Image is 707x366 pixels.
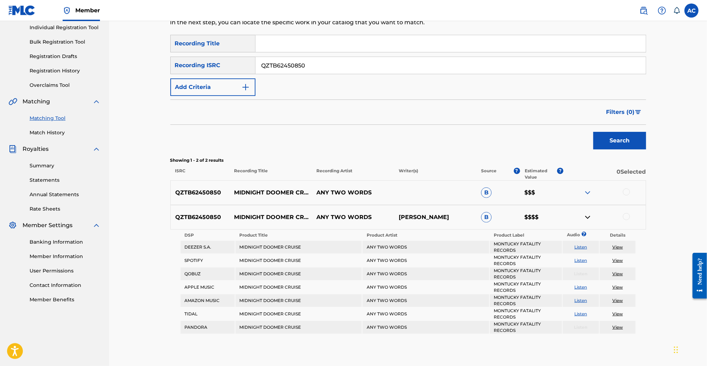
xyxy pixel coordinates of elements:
a: Banking Information [30,238,101,246]
td: APPLE MUSIC [181,281,235,294]
div: Drag [674,339,678,360]
td: ANY TWO WORDS [362,241,489,253]
p: In the next step, you can locate the specific work in your catalog that you want to match. [170,18,537,27]
span: Member [75,6,100,14]
td: ANY TWO WORDS [362,308,489,320]
span: B [481,187,492,198]
td: MONTUCKY FATALITY RECORDS [490,268,562,280]
a: Listen [574,311,587,316]
img: search [639,6,648,15]
td: PANDORA [181,321,235,334]
div: Notifications [673,7,680,14]
p: Listen [563,324,599,330]
a: Annual Statements [30,191,101,198]
span: B [481,212,492,223]
p: $$$ [520,188,563,197]
a: User Permissions [30,267,101,275]
th: Details [600,230,636,240]
span: Royalties [23,145,49,153]
a: Contact Information [30,282,101,289]
p: MIDNIGHT DOOMER CRUISE [229,213,312,221]
th: Product Label [490,230,562,240]
form: Search Form [170,35,646,153]
img: expand [583,188,592,197]
img: 9d2ae6d4665cec9f34b9.svg [241,83,250,91]
img: expand [92,145,101,153]
a: Listen [574,244,587,250]
iframe: Resource Center [687,247,707,304]
td: MONTUCKY FATALITY RECORDS [490,294,562,307]
span: ? [514,168,520,174]
a: Summary [30,162,101,169]
td: MONTUCKY FATALITY RECORDS [490,241,562,253]
p: [PERSON_NAME] [394,213,476,221]
p: Recording Artist [312,168,394,180]
span: Matching [23,97,50,106]
a: Public Search [637,4,651,18]
a: Listen [574,298,587,303]
button: Add Criteria [170,78,255,96]
div: Chat Widget [672,332,707,366]
p: ISRC [170,168,229,180]
a: View [612,311,623,316]
span: ? [557,168,563,174]
img: Top Rightsholder [63,6,71,15]
td: ANY TWO WORDS [362,294,489,307]
td: ANY TWO WORDS [362,268,489,280]
th: Product Title [235,230,362,240]
a: Bulk Registration Tool [30,38,101,46]
p: Estimated Value [525,168,557,180]
td: AMAZON MUSIC [181,294,235,307]
p: $$$$ [520,213,563,221]
p: MIDNIGHT DOOMER CRUISE [229,188,312,197]
a: View [612,298,623,303]
td: QOBUZ [181,268,235,280]
a: View [612,284,623,290]
th: DSP [181,230,235,240]
img: help [658,6,666,15]
p: Listen [563,271,599,277]
a: View [612,258,623,263]
img: Member Settings [8,221,17,230]
img: expand [92,97,101,106]
td: ANY TWO WORDS [362,321,489,334]
span: Filters ( 0 ) [606,108,635,116]
td: TIDAL [181,308,235,320]
td: ANY TWO WORDS [362,254,489,267]
img: contract [583,213,592,221]
img: expand [92,221,101,230]
a: Rate Sheets [30,205,101,213]
a: Overclaims Tool [30,82,101,89]
a: Member Benefits [30,296,101,303]
td: MONTUCKY FATALITY RECORDS [490,321,562,334]
td: MIDNIGHT DOOMER CRUISE [235,308,362,320]
div: Help [655,4,669,18]
a: View [612,244,623,250]
img: MLC Logo [8,5,36,15]
td: MONTUCKY FATALITY RECORDS [490,254,562,267]
div: User Menu [684,4,699,18]
p: Source [481,168,497,180]
span: Member Settings [23,221,72,230]
a: Statements [30,176,101,184]
p: QZTB62450850 [171,213,230,221]
button: Search [593,132,646,149]
p: Showing 1 - 2 of 2 results [170,157,646,163]
a: Member Information [30,253,101,260]
a: View [612,271,623,276]
td: MIDNIGHT DOOMER CRUISE [235,294,362,307]
p: ANY TWO WORDS [312,213,394,221]
img: Matching [8,97,17,106]
td: MIDNIGHT DOOMER CRUISE [235,241,362,253]
p: ANY TWO WORDS [312,188,394,197]
a: View [612,325,623,330]
a: Matching Tool [30,115,101,122]
td: MIDNIGHT DOOMER CRUISE [235,268,362,280]
p: Recording Title [229,168,311,180]
td: MONTUCKY FATALITY RECORDS [490,281,562,294]
a: Individual Registration Tool [30,24,101,31]
a: Registration Drafts [30,53,101,60]
td: ANY TWO WORDS [362,281,489,294]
